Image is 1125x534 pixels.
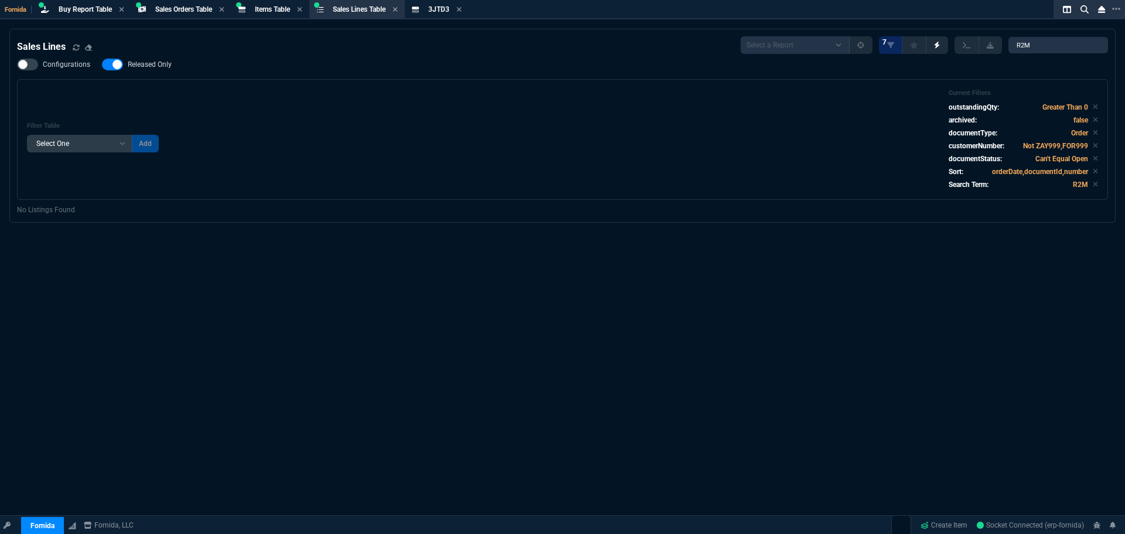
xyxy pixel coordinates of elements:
h6: Current Filters [949,89,1098,97]
h6: Filter Table [27,122,159,130]
code: Can't Equal Open [1035,155,1088,163]
span: Sales Lines Table [333,5,386,13]
span: Buy Report Table [59,5,112,13]
span: Fornida [5,6,32,13]
code: Order [1071,129,1088,137]
nx-icon: Close Tab [119,5,124,15]
code: Not ZAY999,FOR999 [1023,142,1088,150]
nx-icon: Open New Tab [1112,4,1120,15]
code: orderDate,documentId,number [992,168,1088,176]
span: Sales Orders Table [155,5,212,13]
p: Search Term: [949,179,988,190]
code: Greater Than 0 [1042,103,1088,111]
p: customerNumber: [949,141,1004,151]
span: Socket Connected (erp-fornida) [977,521,1084,529]
code: R2M [1073,181,1088,189]
nx-icon: Close Workbench [1093,2,1110,16]
span: 7 [882,38,887,47]
a: R9SlEhczo_I8n17IAAAL [977,520,1084,530]
nx-icon: Search [1076,2,1093,16]
nx-icon: Close Tab [393,5,398,15]
a: Create Item [916,516,972,534]
p: Sort: [949,166,963,177]
input: Search [1008,37,1108,53]
p: archived: [949,115,977,125]
p: documentType: [949,128,997,138]
span: 3JTD3 [428,5,449,13]
code: false [1073,116,1088,124]
span: Configurations [43,60,90,69]
nx-icon: Close Tab [219,5,224,15]
a: msbcCompanyName [80,520,137,530]
nx-icon: Close Tab [297,5,302,15]
p: No Listings Found [17,205,1108,215]
p: documentStatus: [949,154,1002,164]
h4: Sales Lines [17,40,66,54]
span: Items Table [255,5,290,13]
span: Released Only [128,60,172,69]
nx-icon: Close Tab [456,5,462,15]
nx-icon: Split Panels [1058,2,1076,16]
p: outstandingQty: [949,102,999,113]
